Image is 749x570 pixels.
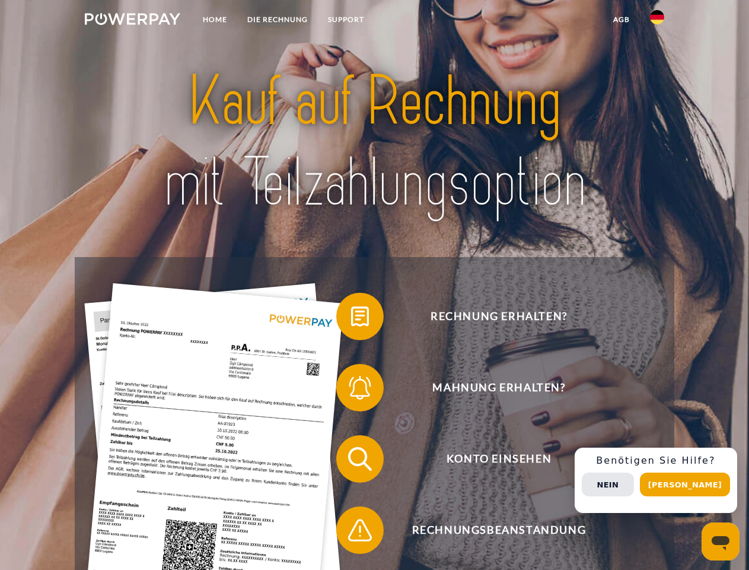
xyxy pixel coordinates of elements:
img: qb_bill.svg [345,302,375,331]
a: agb [603,9,640,30]
img: qb_warning.svg [345,515,375,545]
span: Rechnungsbeanstandung [353,506,644,554]
span: Konto einsehen [353,435,644,483]
button: Konto einsehen [336,435,645,483]
a: DIE RECHNUNG [237,9,318,30]
img: logo-powerpay-white.svg [85,13,180,25]
img: qb_bell.svg [345,373,375,403]
a: Home [193,9,237,30]
span: Rechnung erhalten? [353,293,644,340]
h3: Benötigen Sie Hilfe? [582,455,730,467]
img: de [650,10,664,24]
button: Mahnung erhalten? [336,364,645,411]
div: Schnellhilfe [575,448,737,513]
img: qb_search.svg [345,444,375,474]
img: title-powerpay_de.svg [113,57,636,227]
iframe: Schaltfläche zum Öffnen des Messaging-Fensters [702,522,740,560]
span: Mahnung erhalten? [353,364,644,411]
button: Rechnungsbeanstandung [336,506,645,554]
button: Nein [582,473,634,496]
button: Rechnung erhalten? [336,293,645,340]
button: [PERSON_NAME] [640,473,730,496]
a: SUPPORT [318,9,374,30]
